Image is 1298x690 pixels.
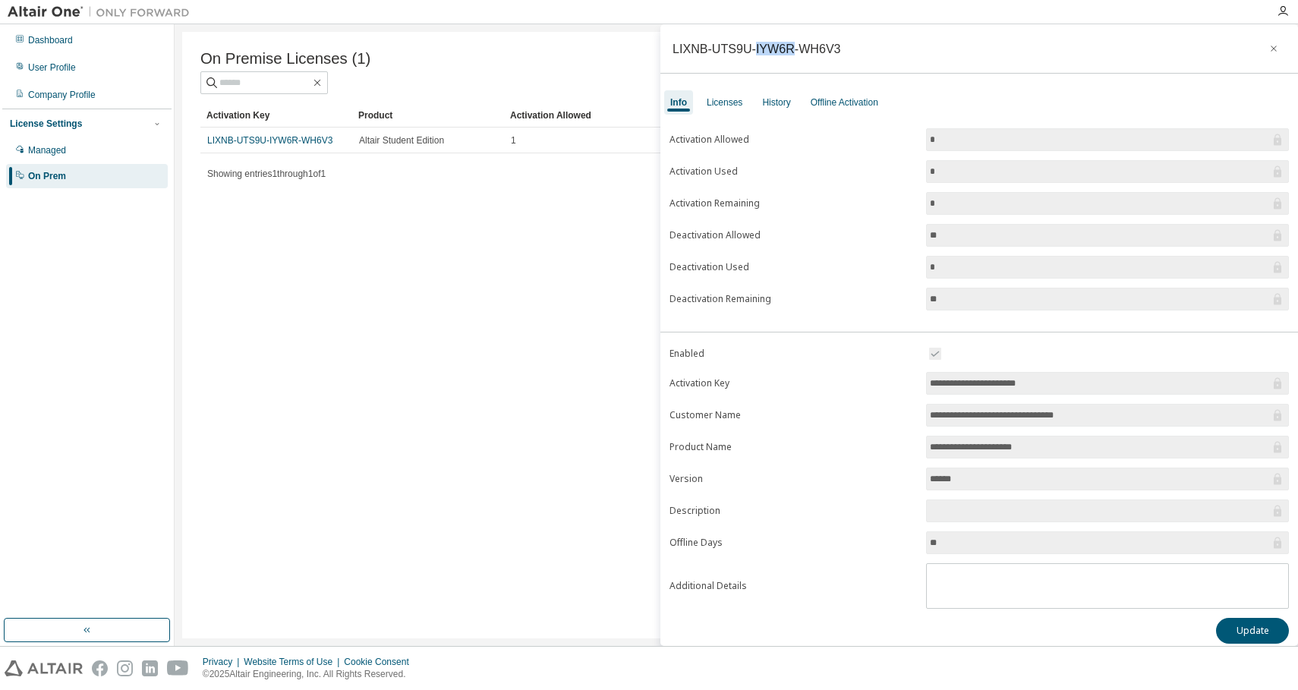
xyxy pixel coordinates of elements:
[344,656,417,668] div: Cookie Consent
[811,96,878,109] div: Offline Activation
[669,261,917,273] label: Deactivation Used
[92,660,108,676] img: facebook.svg
[358,103,498,128] div: Product
[5,660,83,676] img: altair_logo.svg
[200,50,370,68] span: On Premise Licenses (1)
[669,505,917,517] label: Description
[359,134,444,147] span: Altair Student Edition
[1216,618,1289,644] button: Update
[28,144,66,156] div: Managed
[669,348,917,360] label: Enabled
[28,61,76,74] div: User Profile
[207,135,332,146] a: LIXNB-UTS9U-IYW6R-WH6V3
[510,103,650,128] div: Activation Allowed
[8,5,197,20] img: Altair One
[244,656,344,668] div: Website Terms of Use
[207,169,326,179] span: Showing entries 1 through 1 of 1
[117,660,133,676] img: instagram.svg
[669,409,917,421] label: Customer Name
[669,580,917,592] label: Additional Details
[669,197,917,210] label: Activation Remaining
[669,229,917,241] label: Deactivation Allowed
[203,668,418,681] p: © 2025 Altair Engineering, Inc. All Rights Reserved.
[762,96,790,109] div: History
[167,660,189,676] img: youtube.svg
[28,34,73,46] div: Dashboard
[142,660,158,676] img: linkedin.svg
[707,96,742,109] div: Licenses
[511,134,516,147] span: 1
[669,473,917,485] label: Version
[28,170,66,182] div: On Prem
[669,537,917,549] label: Offline Days
[669,165,917,178] label: Activation Used
[669,134,917,146] label: Activation Allowed
[669,377,917,389] label: Activation Key
[669,293,917,305] label: Deactivation Remaining
[670,96,687,109] div: Info
[28,89,96,101] div: Company Profile
[673,43,841,55] div: LIXNB-UTS9U-IYW6R-WH6V3
[10,118,82,130] div: License Settings
[206,103,346,128] div: Activation Key
[669,441,917,453] label: Product Name
[203,656,244,668] div: Privacy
